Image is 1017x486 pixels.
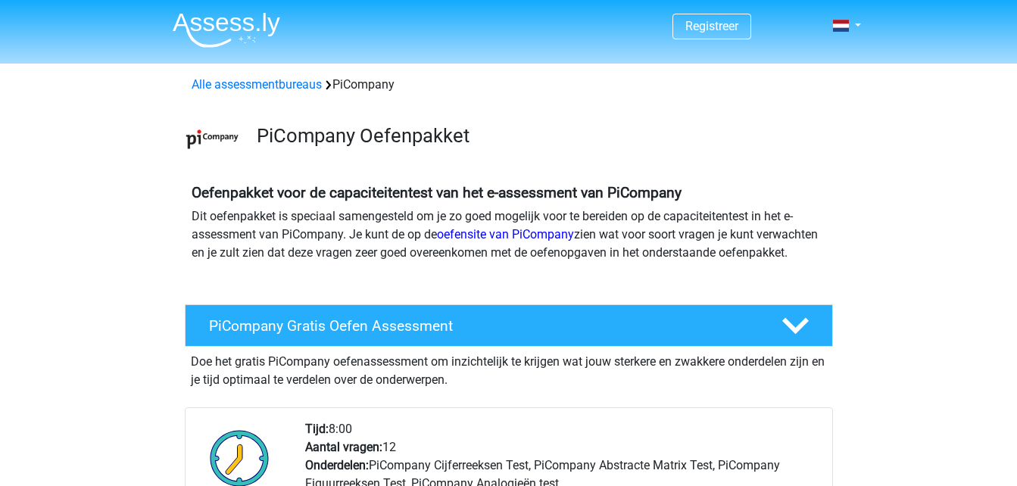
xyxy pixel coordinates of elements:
[173,12,280,48] img: Assessly
[305,458,369,472] b: Onderdelen:
[209,317,757,335] h4: PiCompany Gratis Oefen Assessment
[192,184,682,201] b: Oefenpakket voor de capaciteitentest van het e-assessment van PiCompany
[305,440,382,454] b: Aantal vragen:
[192,77,322,92] a: Alle assessmentbureaus
[192,207,826,262] p: Dit oefenpakket is speciaal samengesteld om je zo goed mogelijk voor te bereiden op de capaciteit...
[185,347,833,389] div: Doe het gratis PiCompany oefenassessment om inzichtelijk te krijgen wat jouw sterkere en zwakkere...
[179,304,839,347] a: PiCompany Gratis Oefen Assessment
[305,422,329,436] b: Tijd:
[186,112,239,166] img: picompany.png
[685,19,738,33] a: Registreer
[186,76,832,94] div: PiCompany
[257,124,821,148] h3: PiCompany Oefenpakket
[437,227,574,241] a: oefensite van PiCompany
